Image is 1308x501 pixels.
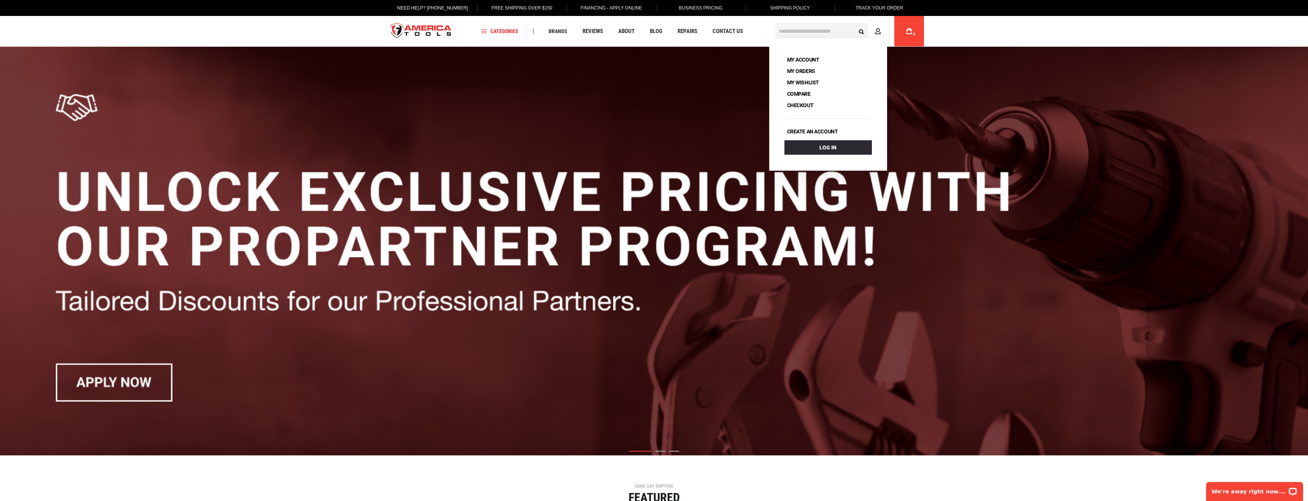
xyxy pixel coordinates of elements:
a: Categories [478,26,522,36]
a: Compare [784,89,813,99]
span: About [618,29,635,34]
img: America Tools [384,17,458,46]
a: Create an account [784,126,841,137]
a: Checkout [784,100,816,111]
a: My Wishlist [784,77,822,88]
span: Reviews [583,29,603,34]
span: Repairs [678,29,697,34]
span: Brands [549,29,567,34]
div: SAME DAY SHIPPING [382,484,926,488]
a: Reviews [579,26,606,36]
a: My Account [784,54,822,65]
a: Log In [784,140,872,155]
a: Repairs [674,26,701,36]
span: Contact Us [713,29,743,34]
a: Blog [646,26,666,36]
iframe: LiveChat chat widget [1201,477,1308,501]
a: My Orders [784,66,818,76]
span: Shipping Policy [770,5,810,11]
span: 0 [913,32,915,36]
a: store logo [384,17,458,46]
span: Categories [482,29,518,34]
a: Contact Us [709,26,746,36]
a: About [615,26,638,36]
button: Search [854,24,868,38]
a: 0 [902,16,916,46]
a: Brands [545,26,571,36]
span: Blog [650,29,662,34]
